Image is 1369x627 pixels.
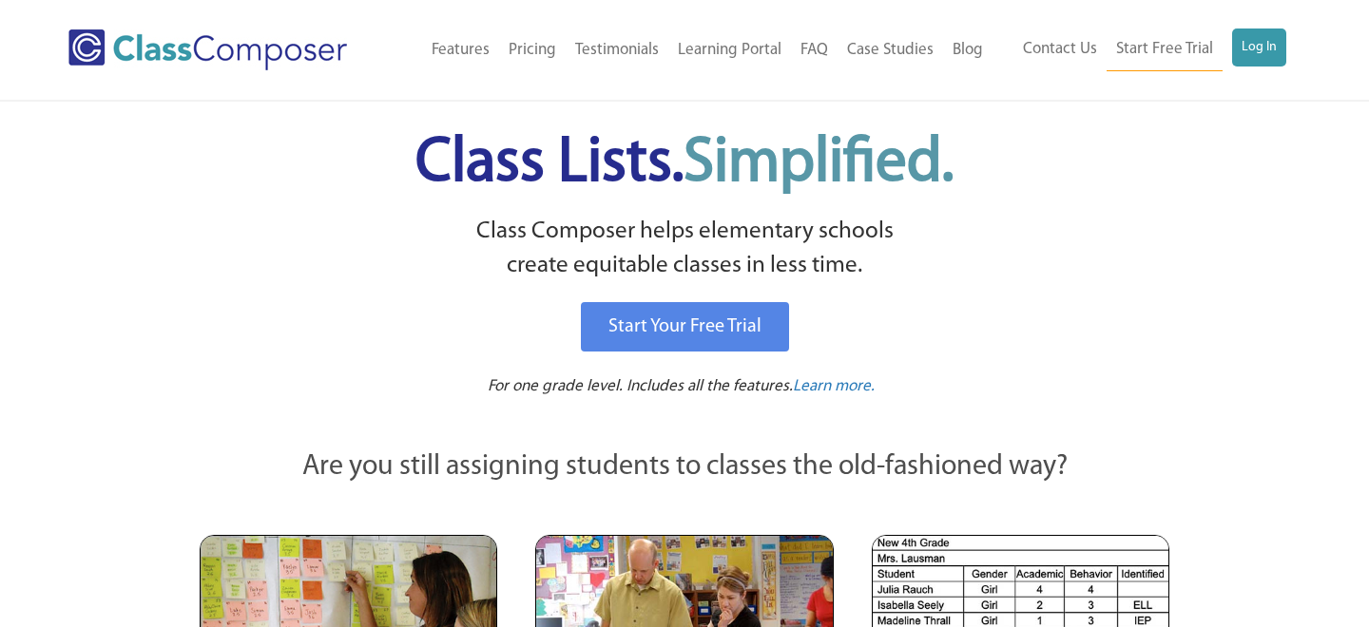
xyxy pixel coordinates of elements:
a: Learning Portal [668,29,791,71]
p: Class Composer helps elementary schools create equitable classes in less time. [197,215,1172,284]
span: Start Your Free Trial [608,317,762,336]
a: Testimonials [566,29,668,71]
nav: Header Menu [993,28,1286,71]
a: Case Studies [838,29,943,71]
span: Learn more. [793,378,875,394]
a: Blog [943,29,993,71]
a: Learn more. [793,375,875,399]
span: For one grade level. Includes all the features. [488,378,793,394]
img: Class Composer [68,29,347,70]
a: Contact Us [1013,28,1107,70]
p: Are you still assigning students to classes the old-fashioned way? [200,446,1169,488]
nav: Header Menu [391,29,993,71]
a: Start Your Free Trial [581,302,789,351]
a: Pricing [499,29,566,71]
a: Start Free Trial [1107,28,1223,71]
span: Class Lists. [415,133,954,195]
a: Features [422,29,499,71]
a: FAQ [791,29,838,71]
span: Simplified. [684,133,954,195]
a: Log In [1232,28,1286,66]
